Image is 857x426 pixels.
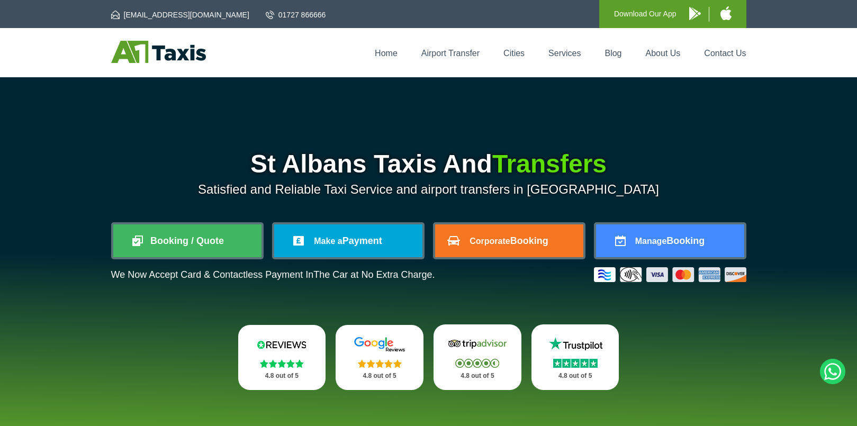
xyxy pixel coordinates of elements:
[274,224,422,257] a: Make aPayment
[446,336,509,352] img: Tripadvisor
[250,337,313,352] img: Reviews.io
[238,325,326,390] a: Reviews.io Stars 4.8 out of 5
[543,369,608,383] p: 4.8 out of 5
[605,49,621,58] a: Blog
[260,359,304,368] img: Stars
[646,49,681,58] a: About Us
[492,150,607,178] span: Transfers
[336,325,423,390] a: Google Stars 4.8 out of 5
[531,324,619,390] a: Trustpilot Stars 4.8 out of 5
[445,369,510,383] p: 4.8 out of 5
[111,10,249,20] a: [EMAIL_ADDRESS][DOMAIN_NAME]
[635,237,667,246] span: Manage
[434,324,521,390] a: Tripadvisor Stars 4.8 out of 5
[111,269,435,280] p: We Now Accept Card & Contactless Payment In
[503,49,525,58] a: Cities
[614,7,676,21] p: Download Our App
[113,224,261,257] a: Booking / Quote
[111,182,746,197] p: Satisfied and Reliable Taxi Service and airport transfers in [GEOGRAPHIC_DATA]
[548,49,581,58] a: Services
[358,359,402,368] img: Stars
[111,151,746,177] h1: St Albans Taxis And
[348,337,411,352] img: Google
[347,369,412,383] p: 4.8 out of 5
[596,224,744,257] a: ManageBooking
[553,359,598,368] img: Stars
[421,49,480,58] a: Airport Transfer
[720,6,732,20] img: A1 Taxis iPhone App
[375,49,398,58] a: Home
[544,336,607,352] img: Trustpilot
[455,359,499,368] img: Stars
[314,237,342,246] span: Make a
[266,10,326,20] a: 01727 866666
[704,49,746,58] a: Contact Us
[435,224,583,257] a: CorporateBooking
[313,269,435,280] span: The Car at No Extra Charge.
[594,267,746,282] img: Credit And Debit Cards
[250,369,314,383] p: 4.8 out of 5
[470,237,510,246] span: Corporate
[111,41,206,63] img: A1 Taxis St Albans LTD
[689,7,701,20] img: A1 Taxis Android App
